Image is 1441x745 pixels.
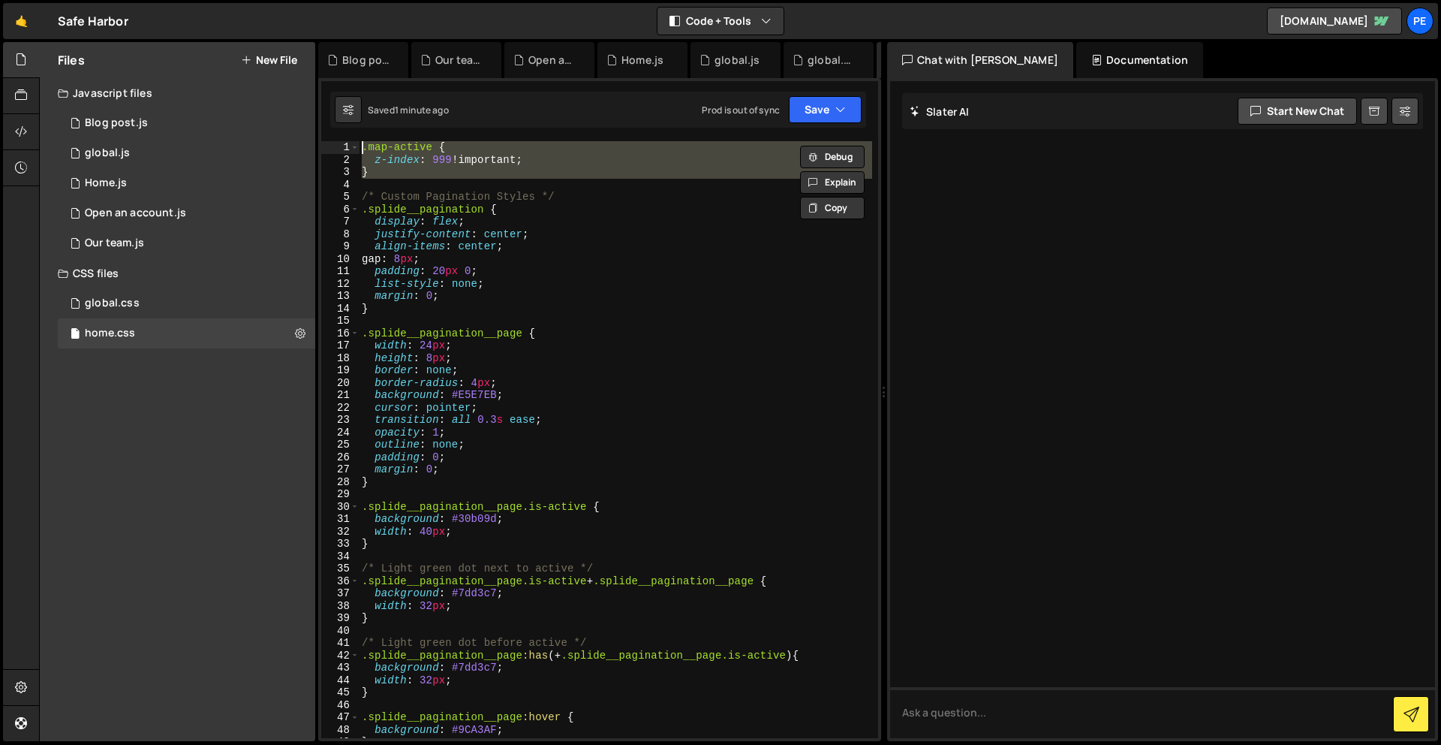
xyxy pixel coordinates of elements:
[85,297,140,310] div: global.css
[1267,8,1402,35] a: [DOMAIN_NAME]
[321,699,359,712] div: 46
[321,303,359,315] div: 14
[1238,98,1357,125] button: Start new chat
[85,327,135,340] div: home.css
[321,339,359,352] div: 17
[321,204,359,216] div: 6
[321,216,359,228] div: 7
[58,52,85,68] h2: Files
[321,315,359,327] div: 15
[395,104,449,116] div: 1 minute ago
[321,154,359,167] div: 2
[657,8,784,35] button: Code + Tools
[702,104,780,116] div: Prod is out of sync
[321,166,359,179] div: 3
[714,53,760,68] div: global.js
[321,476,359,489] div: 28
[85,237,144,250] div: Our team.js
[40,258,315,288] div: CSS files
[321,550,359,563] div: 34
[321,451,359,464] div: 26
[800,197,865,219] button: Copy
[321,439,359,451] div: 25
[321,662,359,674] div: 43
[321,600,359,613] div: 38
[342,53,390,68] div: Blog post.js
[85,146,130,160] div: global.js
[241,54,297,66] button: New File
[321,538,359,550] div: 33
[321,253,359,266] div: 10
[321,191,359,204] div: 5
[321,463,359,476] div: 27
[321,563,359,575] div: 35
[321,526,359,538] div: 32
[321,587,359,600] div: 37
[321,501,359,514] div: 30
[321,389,359,402] div: 21
[321,513,359,526] div: 31
[58,138,315,168] div: 16385/45478.js
[58,168,315,198] div: 16385/44326.js
[321,674,359,687] div: 44
[40,78,315,108] div: Javascript files
[368,104,449,116] div: Saved
[321,637,359,650] div: 41
[887,42,1073,78] div: Chat with [PERSON_NAME]
[321,427,359,439] div: 24
[321,290,359,303] div: 13
[85,176,127,190] div: Home.js
[321,352,359,365] div: 18
[321,265,359,278] div: 11
[85,207,186,220] div: Open an account.js
[789,96,862,123] button: Save
[321,179,359,192] div: 4
[321,278,359,291] div: 12
[321,228,359,241] div: 8
[528,53,576,68] div: Open an account.js
[1076,42,1203,78] div: Documentation
[321,240,359,253] div: 9
[910,104,970,119] h2: Slater AI
[58,318,315,348] div: 16385/45146.css
[58,288,315,318] div: 16385/45328.css
[321,711,359,724] div: 47
[58,12,128,30] div: Safe Harbor
[800,171,865,194] button: Explain
[85,116,148,130] div: Blog post.js
[621,53,663,68] div: Home.js
[321,686,359,699] div: 45
[321,625,359,638] div: 40
[321,414,359,427] div: 23
[58,108,315,138] div: 16385/45865.js
[800,146,865,168] button: Debug
[321,364,359,377] div: 19
[3,3,40,39] a: 🤙
[808,53,856,68] div: global.css
[321,141,359,154] div: 1
[435,53,483,68] div: Our team.js
[321,650,359,662] div: 42
[321,612,359,625] div: 39
[321,377,359,390] div: 20
[321,575,359,588] div: 36
[1406,8,1433,35] a: Pe
[58,198,315,228] div: 16385/45136.js
[58,228,315,258] div: 16385/45046.js
[321,402,359,415] div: 22
[321,724,359,737] div: 48
[321,327,359,340] div: 16
[321,488,359,501] div: 29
